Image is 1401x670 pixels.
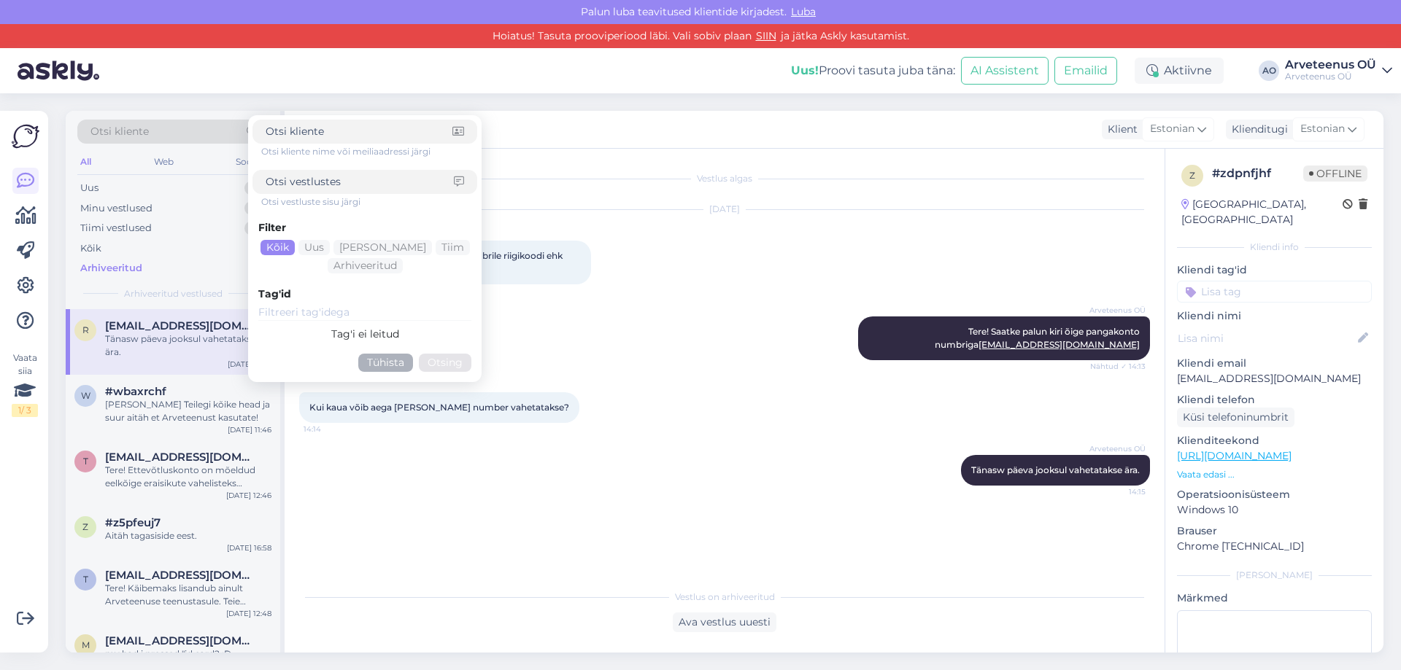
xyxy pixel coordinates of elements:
span: m [82,639,90,650]
span: Otsi kliente [90,124,149,139]
div: [DATE] 12:46 [226,490,271,501]
p: Kliendi tag'id [1177,262,1372,278]
a: SIIN [752,29,781,42]
div: AO [1259,61,1279,81]
input: Lisa nimi [1178,330,1355,346]
div: [PERSON_NAME] [1177,569,1372,582]
div: 0 [244,181,266,195]
div: Otsi vestluste sisu järgi [261,195,477,209]
div: Vestlus algas [299,172,1150,185]
span: turuaivo@gmail.com [105,569,257,582]
span: z [82,521,88,532]
div: Tere! Käibemaks lisandub ainult Arveteenuse teenustasule. Teie töötasuosale käibemaks ei lisandu.... [105,582,271,608]
input: Filtreeri tag'idega [258,305,471,321]
p: Märkmed [1177,591,1372,606]
div: [GEOGRAPHIC_DATA], [GEOGRAPHIC_DATA] [1181,197,1343,227]
div: [DATE] 16:58 [227,542,271,553]
span: Estonian [1150,121,1194,137]
div: [DATE] 11:46 [228,424,271,435]
div: Otsi kliente nime või meiliaadressi järgi [261,145,477,158]
input: Otsi kliente [266,124,452,139]
div: Tänasw päeva jooksul vahetatakse ära. [105,332,271,359]
span: Tere! Saatke palun kiri õige pangakonto numbriga [935,326,1142,350]
p: Klienditeekond [1177,433,1372,448]
span: Luba [787,5,820,18]
span: r [82,324,89,335]
span: Offline [1303,165,1367,182]
button: AI Assistent [961,57,1049,85]
div: [PERSON_NAME] Teilegi kõike head ja suur aitäh et Arveteenust kasutate! [105,398,271,424]
div: Aktiivne [1135,58,1224,84]
span: 14:14 [304,424,358,435]
p: Operatsioonisüsteem [1177,487,1372,502]
input: Otsi vestlustes [266,174,454,190]
div: Minu vestlused [80,201,153,216]
p: Brauser [1177,523,1372,539]
span: Arveteenus OÜ [1089,443,1146,454]
div: my bad i pressed "id card2 :D [105,647,271,661]
input: Lisa tag [1177,281,1372,303]
div: Klient [1102,122,1138,137]
p: [EMAIL_ADDRESS][DOMAIN_NAME] [1177,371,1372,386]
div: Kõik [80,241,101,256]
div: Klienditugi [1226,122,1288,137]
div: 1 / 3 [12,404,38,417]
div: 0 [244,221,266,235]
div: [DATE] 14:15 [228,359,271,370]
div: Proovi tasuta juba täna: [791,62,955,79]
span: tiina.luks@gmail.com [105,451,257,464]
p: Kliendi telefon [1177,392,1372,408]
div: # zdpnfjhf [1212,165,1303,182]
div: Web [151,152,177,171]
span: Estonian [1300,121,1345,137]
div: 0 [244,201,266,216]
span: t [83,456,88,467]
div: Ava vestlus uuesti [673,612,776,632]
span: #z5pfeuj7 [105,516,161,529]
span: w [81,390,90,401]
p: Vaata edasi ... [1177,468,1372,481]
div: Filter [258,220,471,235]
b: Uus! [791,63,819,77]
div: Küsi telefoninumbrit [1177,408,1294,427]
div: All [77,152,94,171]
div: Arveteenus OÜ [1285,71,1376,82]
span: t [83,574,88,585]
div: Tere! Ettevõtluskonto on mõeldud eelkõige eraisikute vahelisteks tehinguteks. Kui te kasutate ett... [105,464,271,490]
span: Kui kaua võib aega [PERSON_NAME] number vahetatakse? [309,402,569,413]
div: Tiimi vestlused [80,221,152,235]
p: Kliendi email [1177,356,1372,371]
span: 14:15 [1091,486,1146,497]
div: Aitäh tagasiside eest. [105,529,271,542]
div: Arhiveeritud [80,261,142,276]
img: Askly Logo [12,122,39,150]
span: Nähtud ✓ 14:13 [1090,361,1146,372]
a: Arveteenus OÜArveteenus OÜ [1285,59,1392,82]
div: Vaata siia [12,351,38,417]
div: Tag'id [258,287,471,302]
div: Kõik [260,240,295,255]
span: Arveteenus OÜ [1089,305,1146,316]
p: Kliendi nimi [1177,308,1372,324]
span: #wbaxrchf [105,385,166,398]
span: z [1189,170,1195,181]
span: Tänasw päeva jooksul vahetatakse ära. [971,464,1140,475]
a: [URL][DOMAIN_NAME] [1177,449,1292,462]
div: Socials [233,152,269,171]
div: Kliendi info [1177,241,1372,254]
span: Vestlus on arhiveeritud [675,591,775,604]
div: [DATE] [299,203,1150,216]
span: martintee9@gmail.com [105,634,257,647]
span: rasmusreinut@gmail.com [105,319,257,332]
span: Arhiveeritud vestlused [124,287,223,300]
p: Windows 10 [1177,502,1372,518]
div: Uus [80,181,99,195]
div: [DATE] 12:48 [226,608,271,619]
div: Arveteenus OÜ [1285,59,1376,71]
button: Emailid [1054,57,1117,85]
p: Chrome [TECHNICAL_ID] [1177,539,1372,554]
a: [EMAIL_ADDRESS][DOMAIN_NAME] [979,339,1140,350]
